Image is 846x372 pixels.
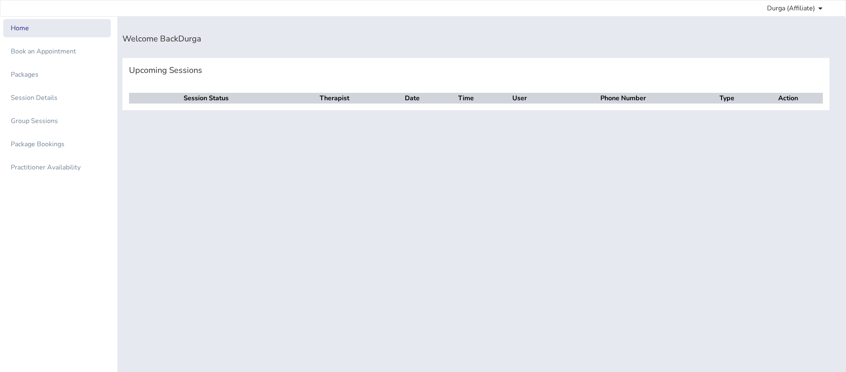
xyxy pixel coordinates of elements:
[11,116,58,126] div: Group Sessions
[701,93,754,104] th: Type
[11,162,81,172] div: Practitioner Availability
[129,65,823,76] div: Upcoming Sessions
[767,3,815,13] span: Durga (Affiliate)
[283,93,386,104] th: Therapist
[11,139,65,149] div: Package Bookings
[122,33,829,45] div: Welcome Back Durga
[11,23,29,33] div: Home
[129,93,283,104] th: Session Status
[438,93,494,104] th: Time
[545,93,701,104] th: Phone Number
[11,93,57,103] div: Session Details
[386,93,439,104] th: Date
[494,93,545,104] th: User
[11,46,76,56] div: Book an Appointment
[11,70,38,80] div: Packages
[753,93,823,104] th: Action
